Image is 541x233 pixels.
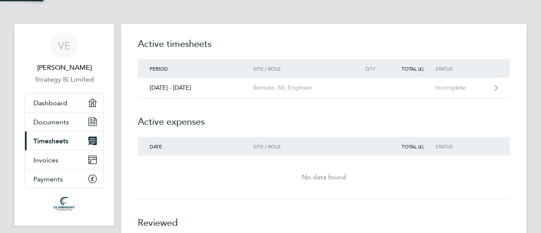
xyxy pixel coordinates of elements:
[253,143,350,149] div: Site / Role
[350,66,387,71] div: Qty
[25,74,104,85] a: Strategy Bi Limited
[33,156,58,164] span: Invoices
[138,84,253,91] div: [DATE] - [DATE]
[14,24,114,226] nav: Main navigation
[387,66,435,71] div: Total (£)
[25,93,104,112] a: Dashboard
[54,197,74,211] img: claremontconsulting1-logo-retina.png
[138,172,510,182] div: No data found
[25,63,104,73] span: Vera Ekimenko
[25,197,104,211] a: Go to home page
[33,137,68,145] span: Timesheets
[435,143,487,149] div: Status
[25,132,104,150] a: Timesheets
[387,143,435,149] div: Total (£)
[33,118,69,126] span: Documents
[58,40,71,51] span: VE
[138,143,253,149] div: Date
[25,170,104,188] a: Payments
[435,66,487,71] div: Status
[25,112,104,131] a: Documents
[150,65,168,72] span: Period
[25,32,104,73] a: VE[PERSON_NAME]
[253,66,350,71] div: Site / Role
[138,37,510,59] h2: Active timesheets
[33,175,63,183] span: Payments
[138,98,510,137] h2: Active expenses
[138,78,510,98] a: [DATE] - [DATE]Remote, ML EngineerIncomplete
[33,99,67,107] span: Dashboard
[253,84,350,91] div: Remote, ML Engineer
[435,84,487,91] div: Incomplete
[25,151,104,169] a: Invoices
